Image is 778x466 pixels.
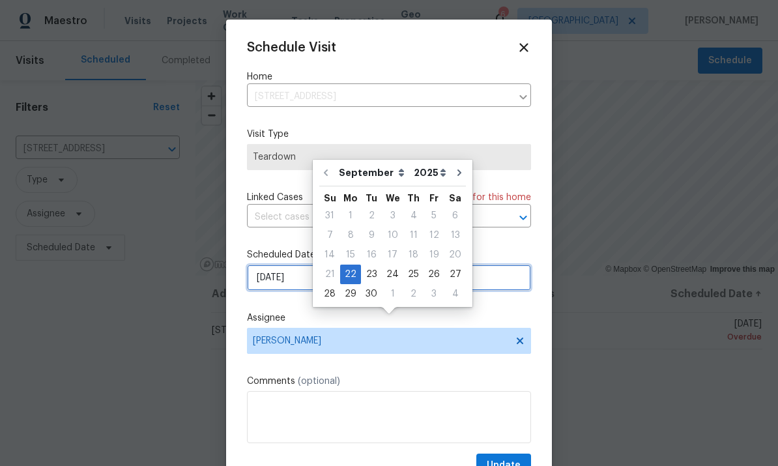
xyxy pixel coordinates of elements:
[382,285,403,303] div: 1
[424,265,444,284] div: 26
[361,284,382,304] div: Tue Sep 30 2025
[444,284,466,304] div: Sat Oct 04 2025
[444,226,466,245] div: Sat Sep 13 2025
[403,285,424,303] div: 2
[514,209,532,227] button: Open
[382,226,403,244] div: 10
[324,194,336,203] abbr: Sunday
[319,246,340,264] div: 14
[444,265,466,284] div: Sat Sep 27 2025
[403,284,424,304] div: Thu Oct 02 2025
[253,336,508,346] span: [PERSON_NAME]
[340,207,361,225] div: 1
[382,207,403,225] div: 3
[361,265,382,284] div: Tue Sep 23 2025
[343,194,358,203] abbr: Monday
[424,207,444,225] div: 5
[319,285,340,303] div: 28
[340,226,361,244] div: 8
[444,206,466,226] div: Sat Sep 06 2025
[382,265,403,284] div: 24
[361,265,382,284] div: 23
[247,312,531,325] label: Assignee
[382,246,403,264] div: 17
[319,206,340,226] div: Sun Aug 31 2025
[424,206,444,226] div: Fri Sep 05 2025
[336,163,411,182] select: Month
[386,194,400,203] abbr: Wednesday
[403,245,424,265] div: Thu Sep 18 2025
[319,265,340,284] div: Sun Sep 21 2025
[340,265,361,284] div: 22
[319,265,340,284] div: 21
[340,285,361,303] div: 29
[407,194,420,203] abbr: Thursday
[361,206,382,226] div: Tue Sep 02 2025
[444,265,466,284] div: 27
[424,246,444,264] div: 19
[361,226,382,244] div: 9
[424,285,444,303] div: 3
[361,245,382,265] div: Tue Sep 16 2025
[403,265,424,284] div: 25
[319,207,340,225] div: 31
[316,160,336,186] button: Go to previous month
[247,207,495,227] input: Select cases
[361,246,382,264] div: 16
[424,245,444,265] div: Fri Sep 19 2025
[424,265,444,284] div: Fri Sep 26 2025
[298,377,340,386] span: (optional)
[444,246,466,264] div: 20
[403,265,424,284] div: Thu Sep 25 2025
[247,265,531,291] input: M/D/YYYY
[361,226,382,245] div: Tue Sep 09 2025
[340,206,361,226] div: Mon Sep 01 2025
[361,207,382,225] div: 2
[429,194,439,203] abbr: Friday
[382,265,403,284] div: Wed Sep 24 2025
[382,284,403,304] div: Wed Oct 01 2025
[444,285,466,303] div: 4
[444,245,466,265] div: Sat Sep 20 2025
[403,206,424,226] div: Thu Sep 04 2025
[247,41,336,54] span: Schedule Visit
[424,226,444,245] div: Fri Sep 12 2025
[340,245,361,265] div: Mon Sep 15 2025
[403,226,424,244] div: 11
[424,226,444,244] div: 12
[253,151,525,164] span: Teardown
[247,375,531,388] label: Comments
[450,160,469,186] button: Go to next month
[247,70,531,83] label: Home
[319,284,340,304] div: Sun Sep 28 2025
[340,226,361,245] div: Mon Sep 08 2025
[411,163,450,182] select: Year
[340,265,361,284] div: Mon Sep 22 2025
[403,246,424,264] div: 18
[382,206,403,226] div: Wed Sep 03 2025
[403,207,424,225] div: 4
[361,285,382,303] div: 30
[449,194,461,203] abbr: Saturday
[319,226,340,244] div: 7
[517,40,531,55] span: Close
[340,284,361,304] div: Mon Sep 29 2025
[382,226,403,245] div: Wed Sep 10 2025
[444,207,466,225] div: 6
[382,245,403,265] div: Wed Sep 17 2025
[424,284,444,304] div: Fri Oct 03 2025
[444,226,466,244] div: 13
[247,191,303,204] span: Linked Cases
[366,194,377,203] abbr: Tuesday
[340,246,361,264] div: 15
[247,248,531,261] label: Scheduled Date
[319,226,340,245] div: Sun Sep 07 2025
[247,128,531,141] label: Visit Type
[247,87,511,107] input: Enter in an address
[403,226,424,245] div: Thu Sep 11 2025
[319,245,340,265] div: Sun Sep 14 2025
